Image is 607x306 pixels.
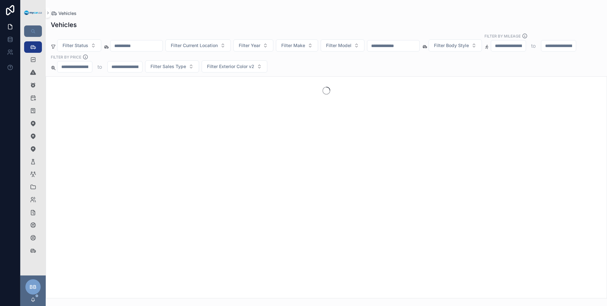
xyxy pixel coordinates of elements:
div: scrollable content [20,37,46,265]
h1: Vehicles [51,20,77,29]
p: to [97,63,102,71]
span: Filter Year [239,42,260,49]
span: Filter Exterior Color v2 [207,63,254,70]
span: Filter Status [63,42,88,49]
button: Select Button [202,60,267,73]
span: Filter Current Location [171,42,218,49]
button: Select Button [321,39,364,52]
a: Vehicles [51,10,77,17]
button: Select Button [429,39,482,52]
span: Filter Model [326,42,351,49]
p: to [531,42,536,50]
label: Filter By Mileage [484,33,521,39]
button: Select Button [165,39,231,52]
span: Vehicles [58,10,77,17]
button: Select Button [57,39,101,52]
button: Select Button [233,39,273,52]
img: App logo [24,10,42,15]
button: Select Button [276,39,318,52]
span: Filter Body Style [434,42,469,49]
span: Filter Make [281,42,305,49]
span: BB [30,283,37,291]
span: Filter Sales Type [150,63,186,70]
label: FILTER BY PRICE [51,54,81,60]
button: Select Button [145,60,199,73]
